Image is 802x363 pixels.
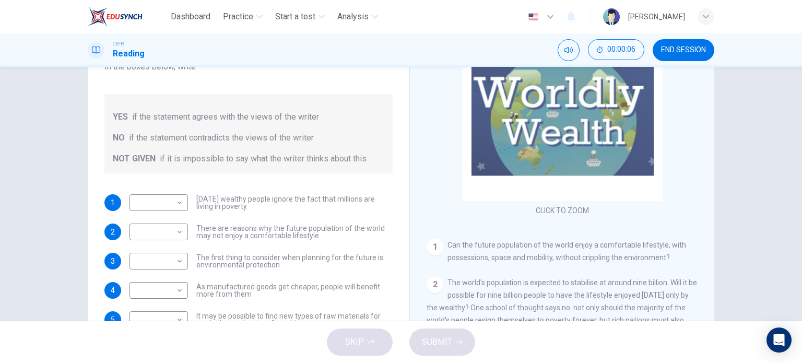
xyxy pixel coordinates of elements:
span: The world's population is expected to stabilise at around nine billion. Will it be possible for n... [427,278,697,337]
div: Hide [588,39,644,61]
span: if the statement contradicts the views of the writer [129,132,314,144]
button: END SESSION [653,39,714,61]
div: Open Intercom Messenger [766,327,792,353]
span: Start a test [275,10,315,23]
button: Dashboard [167,7,215,26]
span: [DATE] wealthy people ignore the fact that millions are living in poverty [196,195,393,210]
span: if it is impossible to say what the writer thinks about this [160,153,367,165]
span: 00:00:06 [607,45,635,54]
span: CEFR [113,40,124,48]
div: 2 [427,276,443,293]
span: Practice [223,10,253,23]
span: 2 [111,228,115,236]
button: Practice [219,7,267,26]
div: [PERSON_NAME] [628,10,685,23]
span: 4 [111,287,115,294]
span: It may be possible to find new types of raw materials for use in the production of machinery [196,312,393,327]
span: The first thing to consider when planning for the future is environmental protection [196,254,393,268]
img: Profile picture [603,8,620,25]
span: As manufactured goods get cheaper, people will benefit more from them [196,283,393,298]
div: Mute [558,39,580,61]
span: There are reasons why the future population of the world may not enjoy a comfortable lifestyle [196,225,393,239]
span: Dashboard [171,10,210,23]
span: END SESSION [661,46,706,54]
span: Can the future population of the world enjoy a comfortable lifestyle, with possessions, space and... [447,241,686,262]
button: Analysis [333,7,382,26]
img: EduSynch logo [88,6,143,27]
img: en [527,13,540,21]
button: 00:00:06 [588,39,644,60]
a: EduSynch logo [88,6,167,27]
span: NOT GIVEN [113,153,156,165]
span: NO [113,132,125,144]
h1: Reading [113,48,145,60]
button: Start a test [271,7,329,26]
div: 1 [427,239,443,255]
span: YES [113,111,128,123]
span: 5 [111,316,115,323]
span: 3 [111,257,115,265]
span: if the statement agrees with the views of the writer [132,111,319,123]
span: Analysis [337,10,369,23]
span: 1 [111,199,115,206]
